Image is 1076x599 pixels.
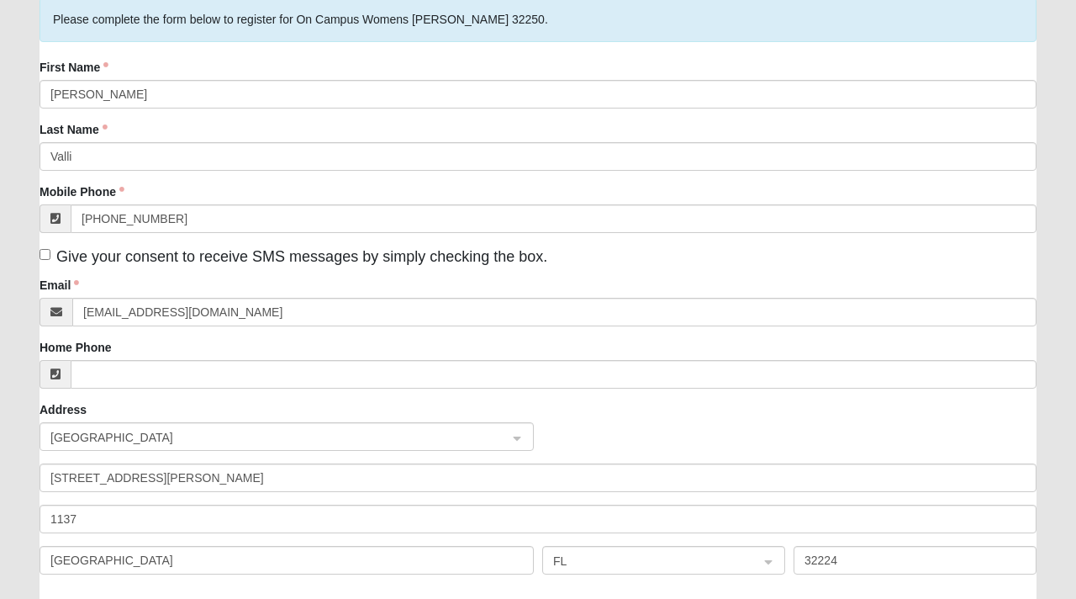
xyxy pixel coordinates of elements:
[40,121,108,138] label: Last Name
[40,339,112,356] label: Home Phone
[553,552,744,570] span: FL
[40,277,79,294] label: Email
[56,248,547,265] span: Give your consent to receive SMS messages by simply checking the box.
[794,546,1036,575] input: Zip
[40,546,534,575] input: City
[40,249,50,260] input: Give your consent to receive SMS messages by simply checking the box.
[50,428,493,447] span: United States
[40,59,108,76] label: First Name
[40,183,124,200] label: Mobile Phone
[40,464,1036,492] input: Address Line 1
[40,505,1036,533] input: Address Line 2
[40,401,87,418] label: Address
